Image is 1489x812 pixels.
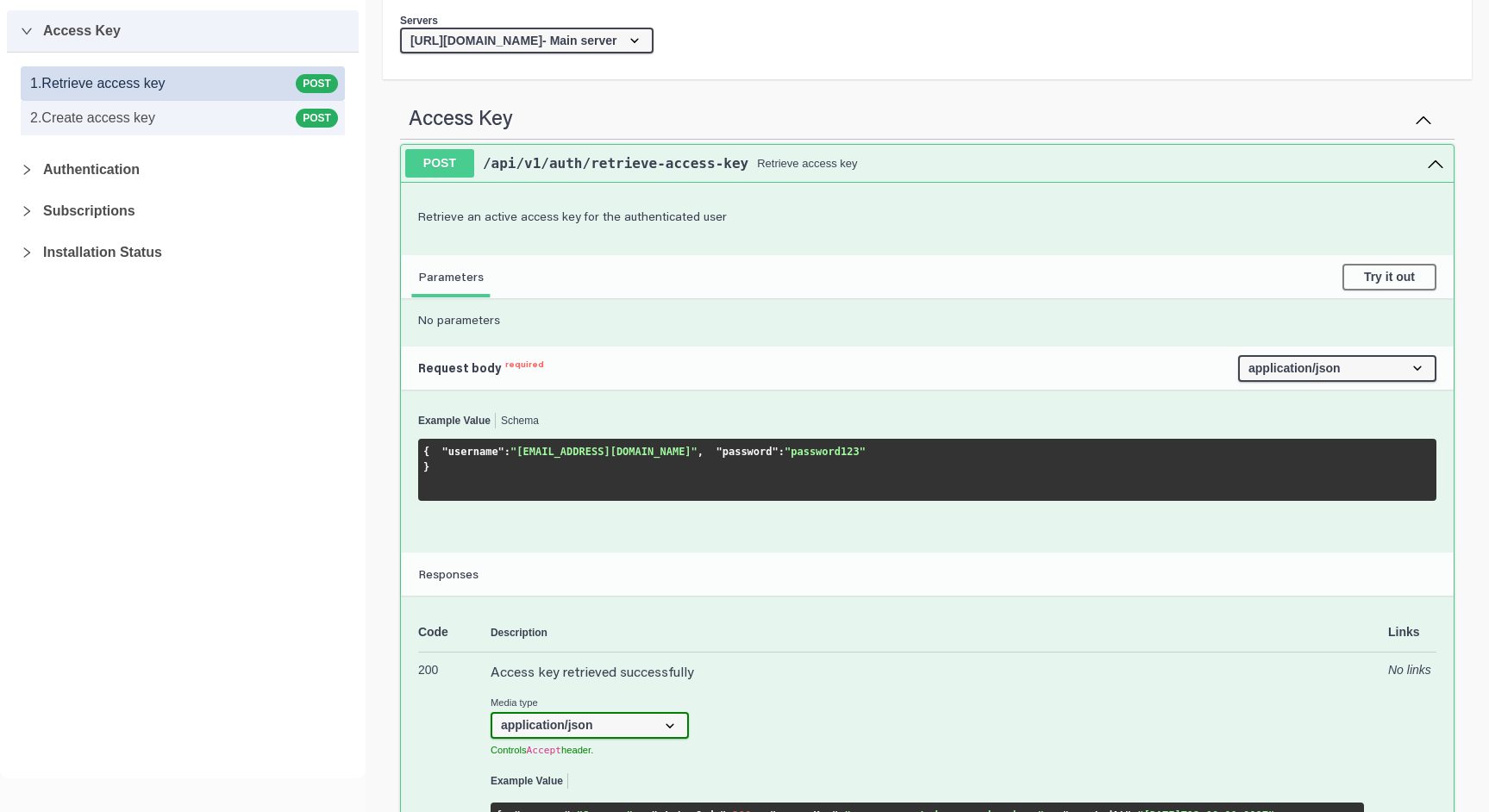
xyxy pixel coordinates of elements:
[442,446,504,458] span: "username"
[400,15,438,27] span: Servers
[423,446,866,473] code: }
[491,696,689,710] small: Media type
[1422,154,1449,173] button: post ​/api​/v1​/auth​/retrieve-access-key
[491,613,1364,653] td: Description
[779,446,785,458] span: :
[21,25,33,37] span: expanded
[21,101,345,135] a: 2.Create access keyPOST
[1342,264,1436,290] button: Try it out
[491,776,563,788] button: Example Value
[296,74,338,93] span: POST
[491,745,593,755] small: Controls header.
[716,446,779,458] span: "password"
[423,446,429,458] span: {
[1388,663,1431,677] i: No links
[418,567,1436,582] h4: Responses
[785,446,866,458] span: "password123"
[405,149,1422,178] button: POST/api/v1/auth/retrieve-access-keyRetrieve access key
[43,242,345,263] span: Installation Status
[43,201,345,222] span: Subscriptions
[296,109,338,128] span: POST
[510,446,698,458] span: "[EMAIL_ADDRESS][DOMAIN_NAME]"
[43,159,345,180] span: Authentication
[405,149,474,178] span: POST
[21,66,345,101] a: 1.Retrieve access keyPOST
[491,661,1364,682] p: Access key retrieved successfully
[527,745,561,756] code: Accept
[504,446,510,458] span: :
[1238,355,1436,381] select: Request content type
[418,208,1436,226] p: Retrieve an active access key for the authenticated user
[1410,105,1437,131] button: Collapse operation
[483,153,748,174] a: /api/v1/auth/retrieve-access-key
[418,269,484,284] span: Parameters
[1364,613,1436,653] td: Links
[418,361,1238,376] h4: Request body
[418,613,491,653] td: Code
[21,205,33,217] span: collapsed
[21,164,33,176] span: collapsed
[483,155,748,172] span: /api /v1 /auth /retrieve-access-key
[491,712,689,738] select: Media Type
[698,446,704,458] span: ,
[409,103,513,130] span: Access Key
[409,105,513,130] a: Access Key
[43,21,345,41] span: Access Key
[757,155,857,172] div: Retrieve access key
[21,247,33,259] span: collapsed
[501,415,539,428] button: Schema
[418,311,1436,329] p: No parameters
[418,415,491,428] button: Example Value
